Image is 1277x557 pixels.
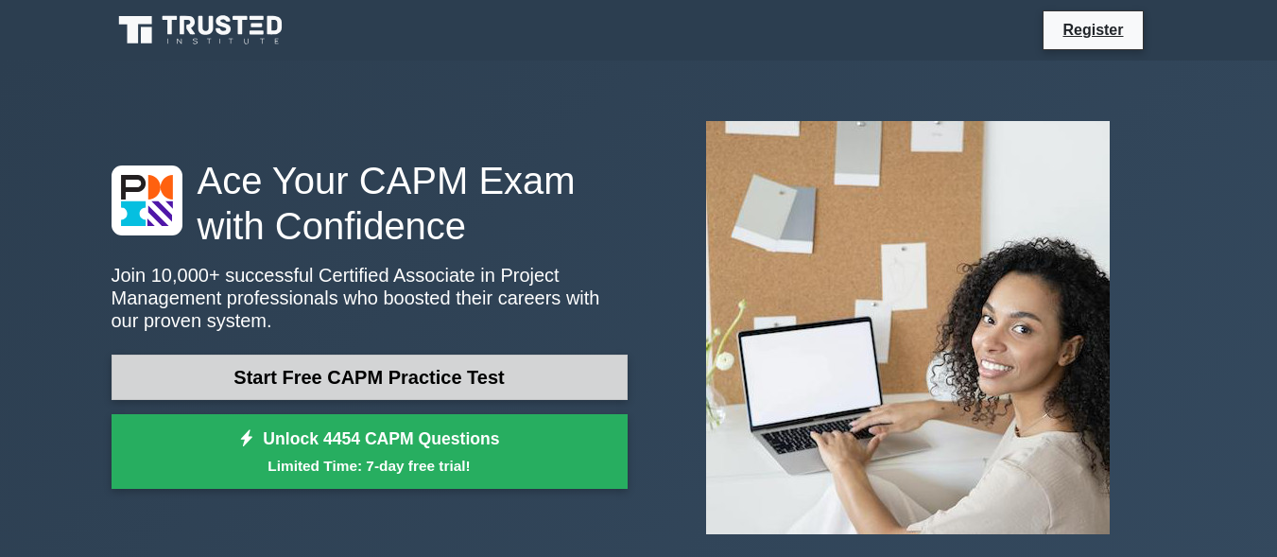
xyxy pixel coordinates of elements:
p: Join 10,000+ successful Certified Associate in Project Management professionals who boosted their... [112,264,628,332]
a: Unlock 4454 CAPM QuestionsLimited Time: 7-day free trial! [112,414,628,490]
a: Register [1051,18,1134,42]
a: Start Free CAPM Practice Test [112,355,628,400]
h1: Ace Your CAPM Exam with Confidence [112,158,628,249]
small: Limited Time: 7-day free trial! [135,455,604,477]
